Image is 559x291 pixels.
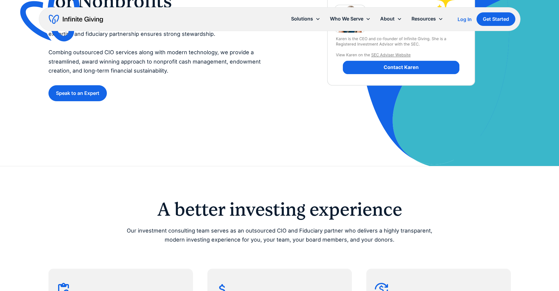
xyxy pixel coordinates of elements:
div: Solutions [291,15,313,23]
div: About [375,12,407,25]
a: Log In [458,16,472,23]
a: Get Started [477,12,515,26]
div: Resources [407,12,448,25]
div: Who We Serve [325,12,375,25]
a: Speak to an Expert [48,85,107,101]
h2: A better investing experience [126,200,434,219]
div: Who We Serve [330,15,363,23]
a: home [49,14,103,24]
div: Resources [411,15,436,23]
div: Log In [458,17,472,22]
div: About [380,15,395,23]
p: As a Registered Investment Advisor that exclusively serves nonprofits, our deep expertise and fid... [48,20,268,76]
p: Our investment consulting team serves as an outsourced CIO and Fiduciary partner who delivers a h... [126,226,434,245]
div: Solutions [286,12,325,25]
